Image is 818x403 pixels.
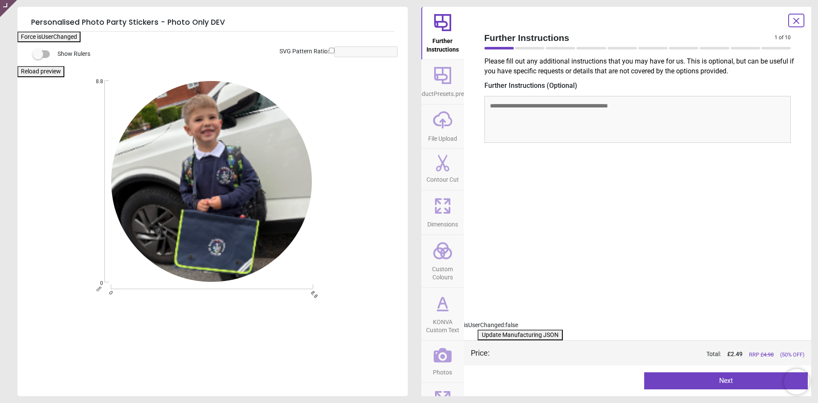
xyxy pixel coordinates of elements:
[426,171,459,184] span: Contour Cut
[87,78,103,85] span: 8.8
[502,350,805,359] div: Total:
[422,261,463,282] span: Custom Colours
[433,364,452,377] span: Photos
[279,47,329,56] label: SVG Pattern Ratio:
[38,49,408,59] div: Show Rulers
[95,285,103,293] span: cm
[784,369,809,394] iframe: Brevo live chat
[464,321,812,330] div: isUserChanged: false
[484,32,775,44] span: Further Instructions
[421,190,464,235] button: Dimensions
[309,290,314,295] span: 8.8
[484,57,798,76] p: Please fill out any additional instructions that you may have for us. This is optional, but can b...
[421,104,464,149] button: File Upload
[421,235,464,287] button: Custom Colours
[421,288,464,340] button: KONVA Custom Text
[421,7,464,59] button: Further Instructions
[749,351,774,359] span: RRP
[17,66,64,77] button: Reload preview
[731,351,743,357] span: 2.49
[87,280,103,287] span: 0
[484,81,791,90] label: Further Instructions (Optional)
[421,60,464,104] button: productPresets.preset
[471,348,490,358] div: Price :
[478,330,563,341] button: Update Manufacturing JSON
[421,341,464,383] button: Photos
[428,130,457,143] span: File Upload
[780,351,804,359] span: (50% OFF)
[775,34,791,41] span: 1 of 10
[644,372,808,389] button: Next
[413,86,472,99] span: productPresets.preset
[31,14,394,32] h5: Personalised Photo Party Stickers - Photo Only DEV
[427,216,458,229] span: Dimensions
[422,33,463,54] span: Further Instructions
[760,351,774,358] span: £ 4.98
[17,32,81,43] button: Force isUserChanged
[421,149,464,190] button: Contour Cut
[727,350,743,359] span: £
[422,314,463,335] span: KONVA Custom Text
[107,290,112,295] span: 0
